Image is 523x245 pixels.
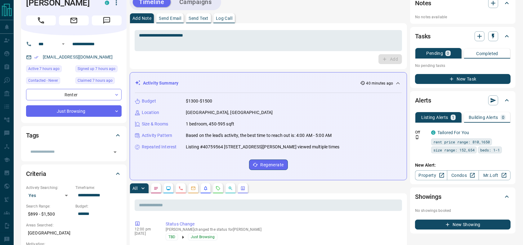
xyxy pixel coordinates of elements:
p: 1 [452,115,454,120]
svg: Push Notification Only [415,135,419,139]
span: beds: 1-1 [480,147,500,153]
p: [GEOGRAPHIC_DATA], [GEOGRAPHIC_DATA] [186,109,273,116]
div: Tags [26,128,122,143]
button: New Showing [415,220,511,230]
p: 0 [447,51,449,55]
div: condos.ca [105,1,109,5]
svg: Email Verified [34,55,38,59]
p: Off [415,129,427,135]
div: Criteria [26,166,122,181]
span: Active 7 hours ago [28,66,60,72]
svg: Opportunities [228,186,233,191]
div: Tasks [415,29,511,44]
span: size range: 152,654 [433,147,475,153]
svg: Lead Browsing Activity [166,186,171,191]
h2: Showings [415,192,441,202]
span: Claimed 7 hours ago [78,77,113,84]
p: Add Note [132,16,151,20]
p: Repeated Interest [142,144,177,150]
span: Call [26,15,56,25]
p: Size & Rooms [142,121,168,127]
svg: Emails [191,186,196,191]
a: [EMAIL_ADDRESS][DOMAIN_NAME] [43,55,113,59]
div: Renter [26,89,122,100]
button: Regenerate [249,160,288,170]
textarea: To enrich screen reader interactions, please activate Accessibility in Grammarly extension settings [139,33,398,49]
div: Yes [26,190,72,200]
p: New Alert: [415,162,511,168]
span: Message [92,15,122,25]
p: $899 - $1,500 [26,209,72,219]
p: [PERSON_NAME] changed the status for [PERSON_NAME] [166,227,400,232]
div: Fri Aug 15 2025 [75,77,122,86]
p: Send Text [189,16,208,20]
p: No notes available [415,14,511,20]
button: New Task [415,74,511,84]
p: Completed [476,51,498,56]
span: TBD [168,234,175,240]
span: Signed up 7 hours ago [78,66,115,72]
p: 12:00 pm [135,227,156,231]
p: 40 minutes ago [366,81,393,86]
span: rent price range: 810,1650 [433,139,490,145]
h2: Alerts [415,95,431,105]
p: Log Call [216,16,232,20]
p: All [132,186,137,190]
p: Actively Searching: [26,185,72,190]
button: Open [111,148,119,156]
h2: Tags [26,130,39,140]
p: Listing #40759564 [STREET_ADDRESS][PERSON_NAME] viewed multiple times [186,144,339,150]
h2: Criteria [26,169,46,179]
p: Activity Pattern [142,132,172,139]
p: Budget [142,98,156,104]
p: No showings booked [415,208,511,213]
a: Mr.Loft [479,170,511,180]
p: Listing Alerts [421,115,448,120]
p: [GEOGRAPHIC_DATA] [26,228,122,238]
p: [DATE] [135,231,156,236]
p: 0 [502,115,504,120]
div: Fri Aug 15 2025 [75,65,122,74]
svg: Calls [178,186,183,191]
p: $1300-$1500 [186,98,212,104]
p: Send Email [159,16,181,20]
svg: Notes [154,186,159,191]
div: Activity Summary40 minutes ago [135,77,402,89]
p: Areas Searched: [26,222,122,228]
p: Building Alerts [469,115,498,120]
a: Tailored For You [437,130,469,135]
p: Search Range: [26,203,72,209]
a: Condos [447,170,479,180]
p: Timeframe: [75,185,122,190]
div: Alerts [415,93,511,108]
p: Activity Summary [143,80,178,86]
a: Property [415,170,447,180]
div: Fri Aug 15 2025 [26,65,72,74]
svg: Requests [216,186,221,191]
p: No pending tasks [415,61,511,70]
p: Location [142,109,159,116]
span: Email [59,15,89,25]
p: Status Change [166,221,400,227]
svg: Agent Actions [240,186,245,191]
span: Contacted - Never [28,77,58,84]
span: Just Browsing [191,234,215,240]
div: condos.ca [431,130,436,135]
div: Just Browsing [26,105,122,117]
div: Showings [415,189,511,204]
button: Open [60,40,67,48]
p: Pending [427,51,443,55]
svg: Listing Alerts [203,186,208,191]
p: 1 bedroom, 450-595 sqft [186,121,234,127]
p: Budget: [75,203,122,209]
h2: Tasks [415,31,431,41]
p: Based on the lead's activity, the best time to reach out is: 4:00 AM - 5:00 AM [186,132,332,139]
